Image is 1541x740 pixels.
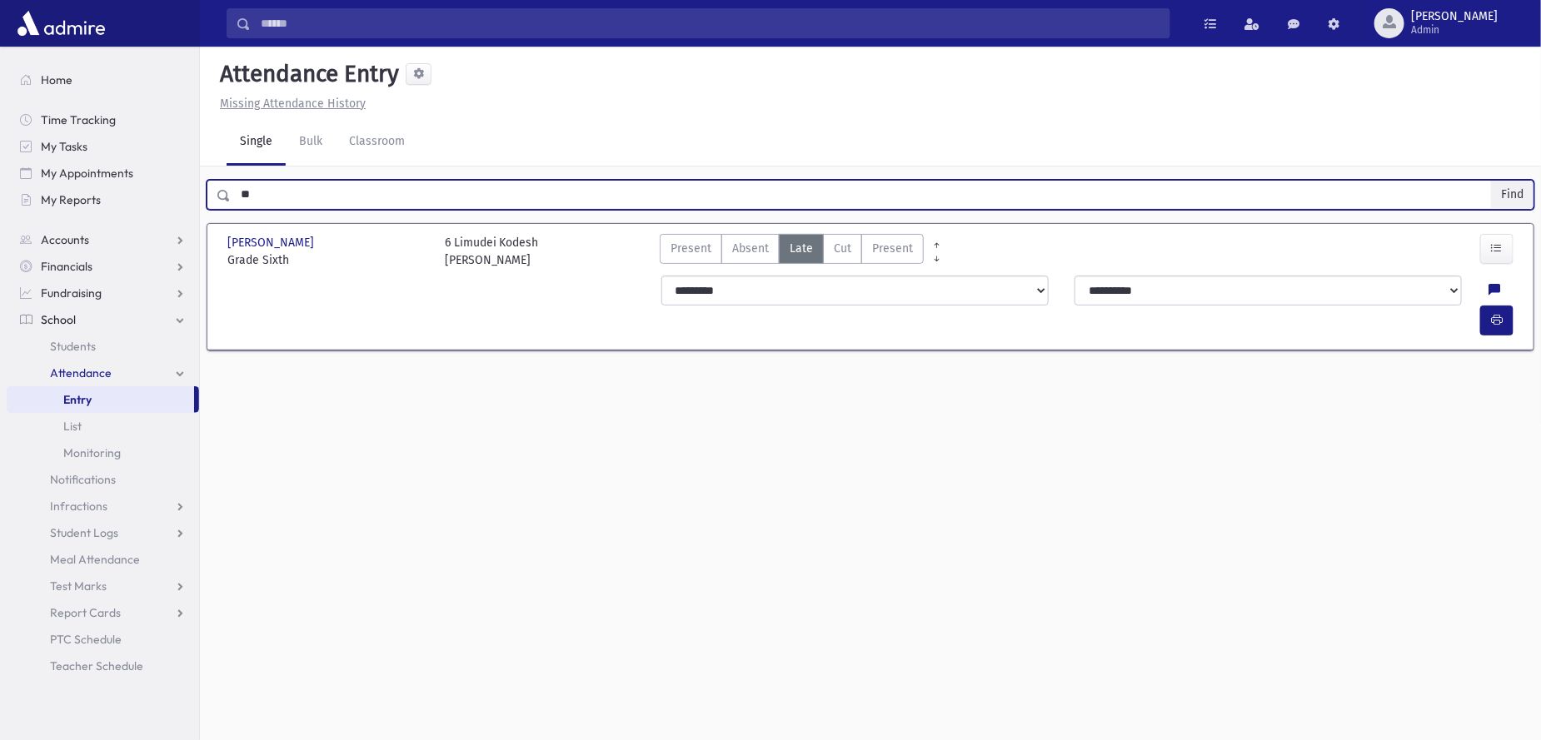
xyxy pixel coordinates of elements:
[50,339,96,354] span: Students
[7,653,199,679] a: Teacher Schedule
[7,413,199,440] a: List
[7,280,199,306] a: Fundraising
[50,472,116,487] span: Notifications
[7,360,199,386] a: Attendance
[13,7,109,40] img: AdmirePro
[336,119,418,166] a: Classroom
[660,234,924,269] div: AttTypes
[220,97,366,111] u: Missing Attendance History
[1411,23,1498,37] span: Admin
[671,240,711,257] span: Present
[732,240,769,257] span: Absent
[50,365,112,380] span: Attendance
[7,599,199,626] a: Report Cards
[41,166,133,181] span: My Appointments
[50,579,107,593] span: Test Marks
[213,97,366,111] a: Missing Attendance History
[7,573,199,599] a: Test Marks
[7,386,194,413] a: Entry
[7,626,199,653] a: PTC Schedule
[251,8,1169,38] input: Search
[41,192,101,207] span: My Reports
[63,445,121,460] span: Monitoring
[790,240,813,257] span: Late
[41,259,92,274] span: Financials
[7,466,199,493] a: Notifications
[41,112,116,127] span: Time Tracking
[445,234,539,269] div: 6 Limudei Kodesh [PERSON_NAME]
[7,253,199,280] a: Financials
[50,605,121,620] span: Report Cards
[7,440,199,466] a: Monitoring
[50,632,122,647] span: PTC Schedule
[63,392,92,407] span: Entry
[7,107,199,133] a: Time Tracking
[834,240,851,257] span: Cut
[227,251,428,269] span: Grade Sixth
[50,499,107,514] span: Infractions
[1411,10,1498,23] span: [PERSON_NAME]
[7,306,199,333] a: School
[41,286,102,300] span: Fundraising
[7,133,199,160] a: My Tasks
[7,519,199,546] a: Student Logs
[50,658,143,673] span: Teacher Schedule
[63,419,82,434] span: List
[7,67,199,93] a: Home
[872,240,913,257] span: Present
[286,119,336,166] a: Bulk
[227,119,286,166] a: Single
[41,232,89,247] span: Accounts
[41,139,87,154] span: My Tasks
[7,333,199,360] a: Students
[7,160,199,186] a: My Appointments
[50,525,118,540] span: Student Logs
[213,60,399,88] h5: Attendance Entry
[50,552,140,567] span: Meal Attendance
[1491,181,1534,209] button: Find
[227,234,317,251] span: [PERSON_NAME]
[41,312,76,327] span: School
[7,546,199,573] a: Meal Attendance
[7,493,199,519] a: Infractions
[41,72,72,87] span: Home
[7,226,199,253] a: Accounts
[7,186,199,213] a: My Reports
